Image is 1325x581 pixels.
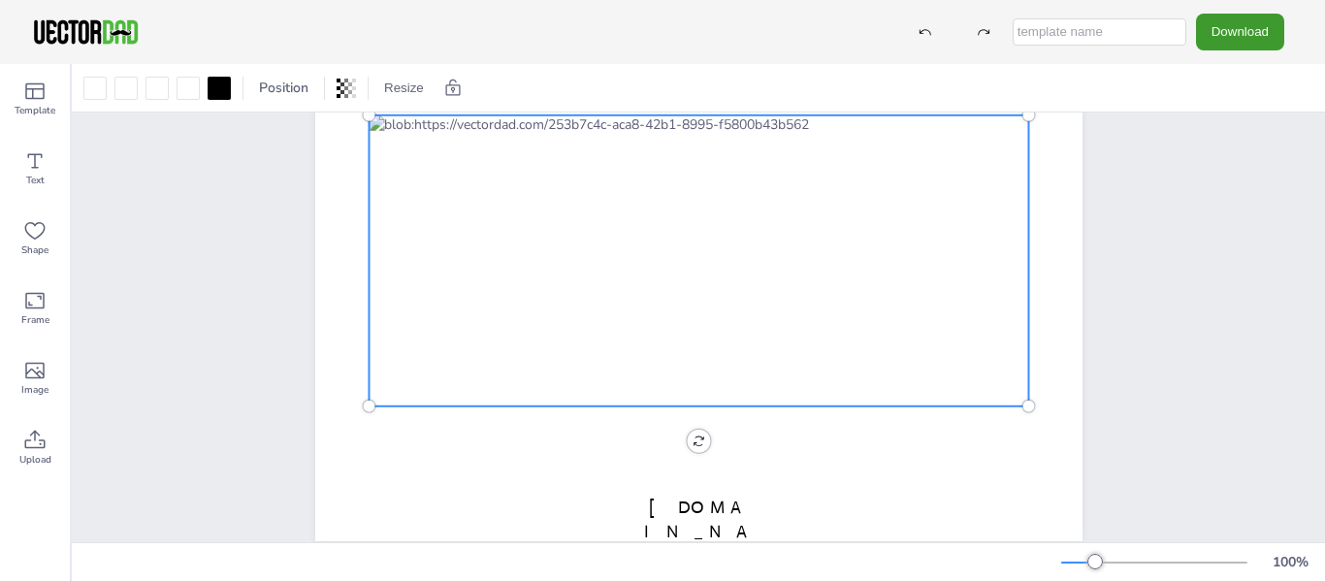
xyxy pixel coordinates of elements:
[26,173,45,188] span: Text
[1196,14,1284,49] button: Download
[1267,553,1313,571] div: 100 %
[255,79,312,97] span: Position
[21,312,49,328] span: Frame
[1013,18,1186,46] input: template name
[31,17,141,47] img: VectorDad-1.png
[19,452,51,468] span: Upload
[644,497,753,566] span: [DOMAIN_NAME]
[15,103,55,118] span: Template
[21,242,48,258] span: Shape
[376,73,432,104] button: Resize
[21,382,48,398] span: Image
